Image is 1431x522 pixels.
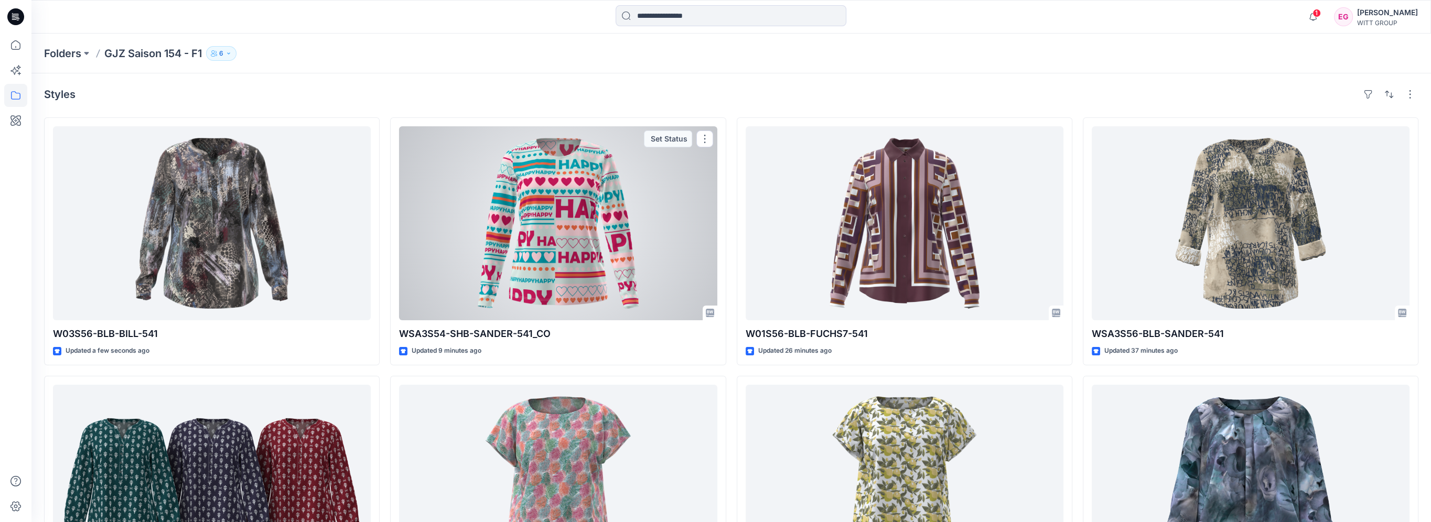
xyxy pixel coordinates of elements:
span: 1 [1312,9,1321,17]
p: 6 [219,48,223,59]
p: Updated 9 minutes ago [412,345,481,356]
div: WITT GROUP [1357,19,1418,27]
p: WSA3S54-SHB-SANDER-541_CO [399,327,717,341]
div: EG [1334,7,1353,26]
p: WSA3S56-BLB-SANDER-541 [1092,327,1410,341]
h4: Styles [44,88,76,101]
a: W01S56-BLB-FUCHS7-541 [746,126,1063,320]
p: W03S56-BLB-BILL-541 [53,327,371,341]
p: W01S56-BLB-FUCHS7-541 [746,327,1063,341]
a: Folders [44,46,81,61]
p: Updated a few seconds ago [66,345,149,356]
button: 6 [206,46,236,61]
p: Updated 26 minutes ago [758,345,832,356]
a: WSA3S56-BLB-SANDER-541 [1092,126,1410,320]
p: GJZ Saison 154 - F1 [104,46,202,61]
p: Updated 37 minutes ago [1104,345,1178,356]
div: [PERSON_NAME] [1357,6,1418,19]
a: W03S56-BLB-BILL-541 [53,126,371,320]
a: WSA3S54-SHB-SANDER-541_CO [399,126,717,320]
